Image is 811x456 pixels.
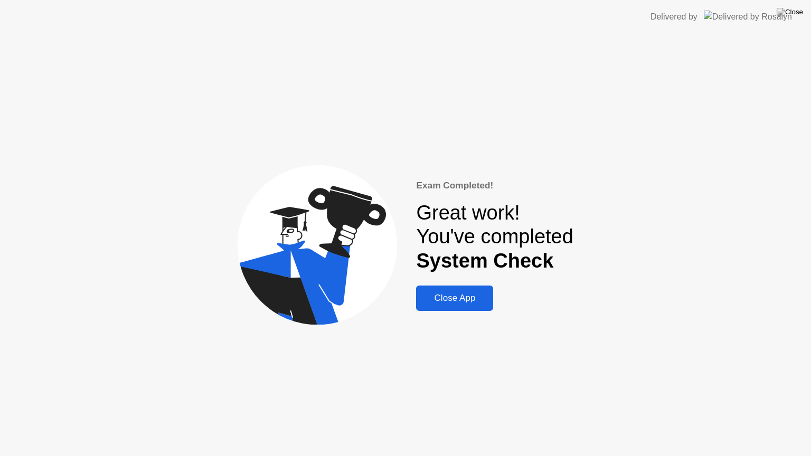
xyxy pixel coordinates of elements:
[416,286,493,311] button: Close App
[777,8,803,16] img: Close
[704,11,792,23] img: Delivered by Rosalyn
[416,201,573,273] div: Great work! You've completed
[416,250,553,272] b: System Check
[416,179,573,193] div: Exam Completed!
[419,293,490,303] div: Close App
[650,11,697,23] div: Delivered by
